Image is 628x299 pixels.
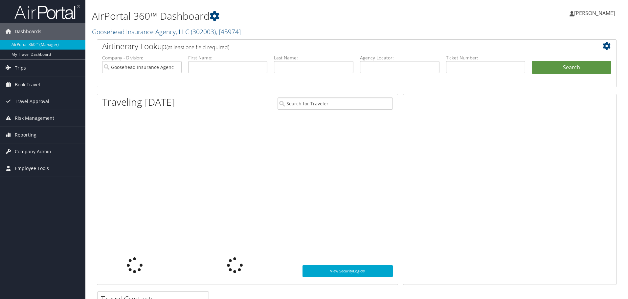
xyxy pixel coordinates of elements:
a: [PERSON_NAME] [570,3,621,23]
span: Travel Approval [15,93,49,110]
input: Search for Traveler [278,97,393,110]
label: Last Name: [274,54,353,61]
span: [PERSON_NAME] [574,10,615,17]
span: Risk Management [15,110,54,126]
span: Reporting [15,127,36,143]
span: Dashboards [15,23,41,40]
button: Search [532,61,611,74]
span: , [ 45974 ] [216,27,241,36]
label: Agency Locator: [360,54,439,61]
img: airportal-logo.png [14,4,80,20]
label: Company - Division: [102,54,182,61]
span: ( 302003 ) [191,27,216,36]
a: Goosehead Insurance Agency, LLC [92,27,241,36]
span: Company Admin [15,143,51,160]
a: View SecurityLogic® [303,265,393,277]
h2: Airtinerary Lookup [102,41,568,52]
span: Book Travel [15,76,40,93]
label: First Name: [188,54,268,61]
h1: Traveling [DATE] [102,95,175,109]
span: (at least one field required) [167,44,229,51]
h1: AirPortal 360™ Dashboard [92,9,445,23]
span: Trips [15,60,26,76]
label: Ticket Number: [446,54,526,61]
span: Employee Tools [15,160,49,177]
